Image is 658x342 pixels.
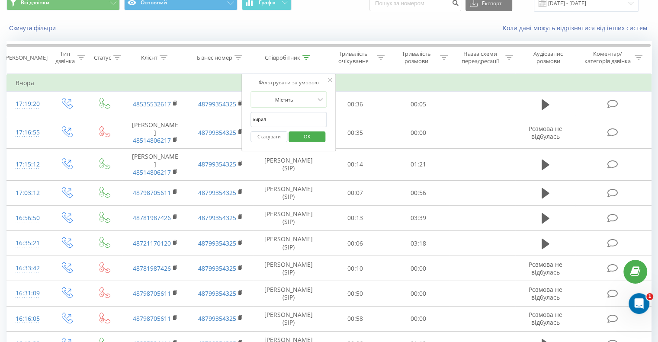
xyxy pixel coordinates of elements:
div: Назва схеми переадресації [458,50,503,65]
td: 00:56 [387,180,449,205]
a: 48798705611 [133,289,171,297]
div: 17:03:12 [16,185,39,201]
span: 1 [646,293,653,300]
div: [PERSON_NAME] [4,54,48,61]
div: Співробітник [265,54,300,61]
div: 16:31:09 [16,285,39,302]
td: 00:00 [387,306,449,331]
td: [PERSON_NAME] (SIP) [254,306,324,331]
div: Фільтрувати за умовою [250,78,327,87]
a: 48781987426 [133,264,171,272]
a: 48799354325 [198,100,236,108]
div: 16:56:50 [16,210,39,227]
div: Тривалість розмови [395,50,438,65]
a: 48799354325 [198,214,236,222]
span: Розмова не відбулась [529,285,562,301]
td: [PERSON_NAME] [122,149,188,181]
a: 48799354325 [198,289,236,297]
div: Тип дзвінка [55,50,75,65]
td: 00:13 [324,205,387,230]
td: [PERSON_NAME] (SIP) [254,205,324,230]
input: Введіть значення [250,112,327,127]
div: Статус [94,54,111,61]
div: Коментар/категорія дзвінка [582,50,632,65]
a: Коли дані можуть відрізнятися вiд інших систем [503,24,652,32]
a: 48799354325 [198,239,236,247]
td: 00:36 [324,92,387,117]
td: [PERSON_NAME] [122,117,188,149]
div: 17:16:55 [16,124,39,141]
span: Розмова не відбулась [529,310,562,326]
span: Розмова не відбулась [529,125,562,141]
a: 48799354325 [198,264,236,272]
td: 00:00 [387,256,449,281]
a: 48535532617 [133,100,171,108]
div: Клієнт [141,54,157,61]
td: [PERSON_NAME] (SIP) [254,231,324,256]
td: 00:10 [324,256,387,281]
div: 17:15:12 [16,156,39,173]
td: 00:05 [387,92,449,117]
td: 00:14 [324,149,387,181]
div: 16:16:05 [16,310,39,327]
td: [PERSON_NAME] (SIP) [254,281,324,306]
td: [PERSON_NAME] (SIP) [254,149,324,181]
span: OK [295,130,319,143]
span: Розмова не відбулась [529,260,562,276]
td: 00:58 [324,306,387,331]
a: 48514806217 [133,136,171,144]
button: OK [289,131,325,142]
div: Аудіозапис розмови [523,50,574,65]
iframe: Intercom live chat [629,293,649,314]
div: 16:33:42 [16,260,39,277]
a: 48798705611 [133,314,171,323]
td: 03:18 [387,231,449,256]
a: 48799354325 [198,189,236,197]
a: 48514806217 [133,168,171,176]
a: 48781987426 [133,214,171,222]
button: Скасувати [250,131,287,142]
td: [PERSON_NAME] (SIP) [254,180,324,205]
div: 16:35:21 [16,235,39,252]
a: 48721170120 [133,239,171,247]
td: [PERSON_NAME] (SIP) [254,256,324,281]
td: 01:21 [387,149,449,181]
div: 17:19:20 [16,96,39,112]
a: 48799354325 [198,128,236,137]
button: Скинути фільтри [6,24,60,32]
td: 00:00 [387,117,449,149]
td: 00:06 [324,231,387,256]
td: 03:39 [387,205,449,230]
div: Тривалість очікування [332,50,375,65]
td: 00:50 [324,281,387,306]
td: Вчора [7,74,652,92]
td: 00:07 [324,180,387,205]
a: 48799354325 [198,160,236,168]
div: Бізнес номер [197,54,232,61]
td: 00:00 [387,281,449,306]
a: 48799354325 [198,314,236,323]
td: 00:35 [324,117,387,149]
a: 48798705611 [133,189,171,197]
